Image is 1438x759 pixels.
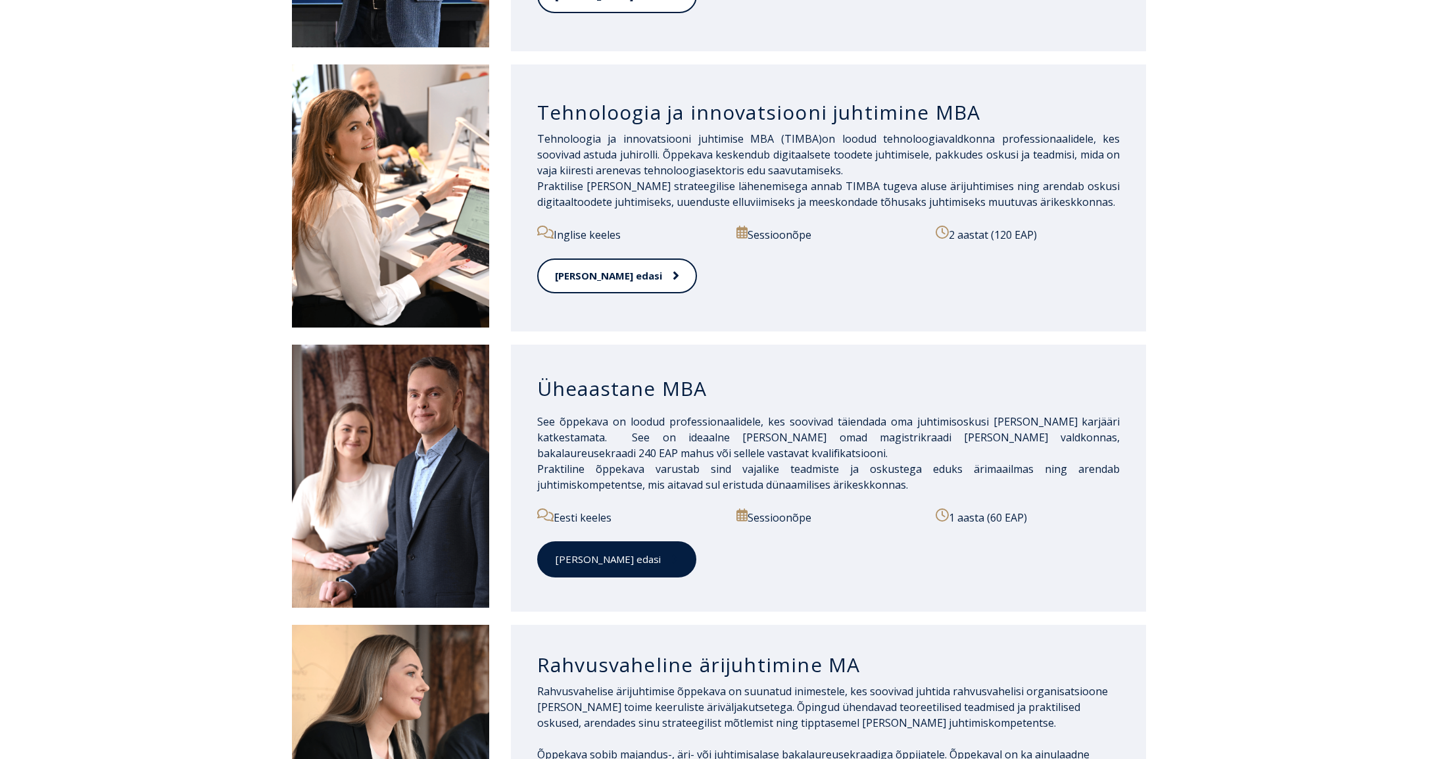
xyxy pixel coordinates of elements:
[537,652,1120,677] h3: Rahvusvaheline ärijuhtimine MA
[736,226,921,243] p: Sessioonõpe
[537,508,721,526] p: Eesti keeles
[736,508,921,526] p: Sessioonõpe
[537,132,1120,178] span: on loodud tehnoloogiavaldkonna professionaalidele, kes soovivad astuda juhirolli. Õppekava kesken...
[936,226,1120,243] p: 2 aastat (120 EAP)
[537,132,822,146] span: Tehnoloogia ja innovatsiooni juhtimise MBA (TIMBA)
[537,414,1120,460] span: See õppekava on loodud professionaalidele, kes soovivad täiendada oma juhtimisoskusi [PERSON_NAME...
[537,684,1108,730] span: Rahvusvahelise ärijuhtimise õppekava on suunatud inimestele, kes soovivad juhtida rahvusvahelisi ...
[537,541,696,577] a: [PERSON_NAME] edasi
[936,508,1120,526] p: 1 aasta (60 EAP)
[537,179,1120,209] span: Praktilise [PERSON_NAME] strateegilise lähenemisega annab TIMBA tugeva aluse ärijuhtimises ning a...
[537,226,721,243] p: Inglise keeles
[537,258,697,293] a: [PERSON_NAME] edasi
[537,376,1120,401] h3: Üheaastane MBA
[292,64,489,328] img: DSC_2558
[537,462,1120,492] span: Praktiline õppekava varustab sind vajalike teadmiste ja oskustega eduks ärimaailmas ning arendab ...
[292,345,489,608] img: DSC_1995
[537,100,1120,125] h3: Tehnoloogia ja innovatsiooni juhtimine MBA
